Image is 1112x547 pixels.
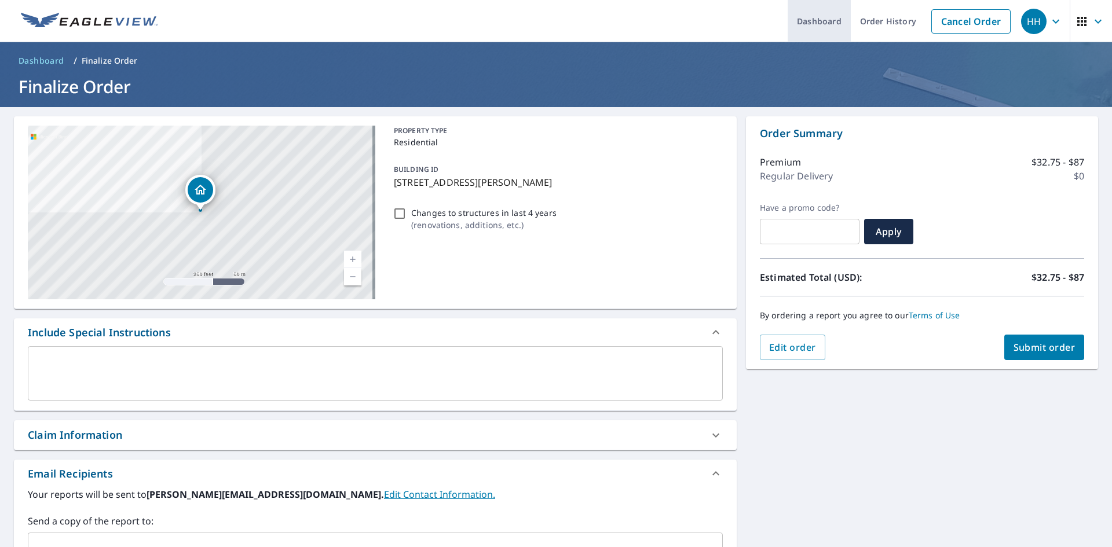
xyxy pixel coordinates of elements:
span: Dashboard [19,55,64,67]
div: Email Recipients [14,460,737,487]
span: Apply [873,225,904,238]
div: Email Recipients [28,466,113,482]
b: [PERSON_NAME][EMAIL_ADDRESS][DOMAIN_NAME]. [147,488,384,501]
div: Include Special Instructions [14,318,737,346]
a: Current Level 17, Zoom In [344,251,361,268]
li: / [74,54,77,68]
nav: breadcrumb [14,52,1098,70]
p: Regular Delivery [760,169,833,183]
div: Claim Information [28,427,122,443]
span: Edit order [769,341,816,354]
a: Cancel Order [931,9,1011,34]
div: Claim Information [14,420,737,450]
button: Submit order [1004,335,1085,360]
p: Changes to structures in last 4 years [411,207,557,219]
p: Finalize Order [82,55,138,67]
p: Estimated Total (USD): [760,270,922,284]
p: $32.75 - $87 [1031,155,1084,169]
div: Dropped pin, building 1, Residential property, 586 Little Beaver Dr Estes Park, CO 80517 [185,175,215,211]
p: ( renovations, additions, etc. ) [411,219,557,231]
button: Apply [864,219,913,244]
img: EV Logo [21,13,158,30]
a: EditContactInfo [384,488,495,501]
div: Include Special Instructions [28,325,171,340]
button: Edit order [760,335,825,360]
p: By ordering a report you agree to our [760,310,1084,321]
h1: Finalize Order [14,75,1098,98]
div: HH [1021,9,1047,34]
p: Order Summary [760,126,1084,141]
p: $0 [1074,169,1084,183]
label: Send a copy of the report to: [28,514,723,528]
span: Submit order [1014,341,1076,354]
p: BUILDING ID [394,164,438,174]
a: Dashboard [14,52,69,70]
p: Premium [760,155,801,169]
p: PROPERTY TYPE [394,126,718,136]
p: Residential [394,136,718,148]
p: [STREET_ADDRESS][PERSON_NAME] [394,175,718,189]
p: $32.75 - $87 [1031,270,1084,284]
a: Current Level 17, Zoom Out [344,268,361,285]
a: Terms of Use [909,310,960,321]
label: Have a promo code? [760,203,859,213]
label: Your reports will be sent to [28,487,723,501]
